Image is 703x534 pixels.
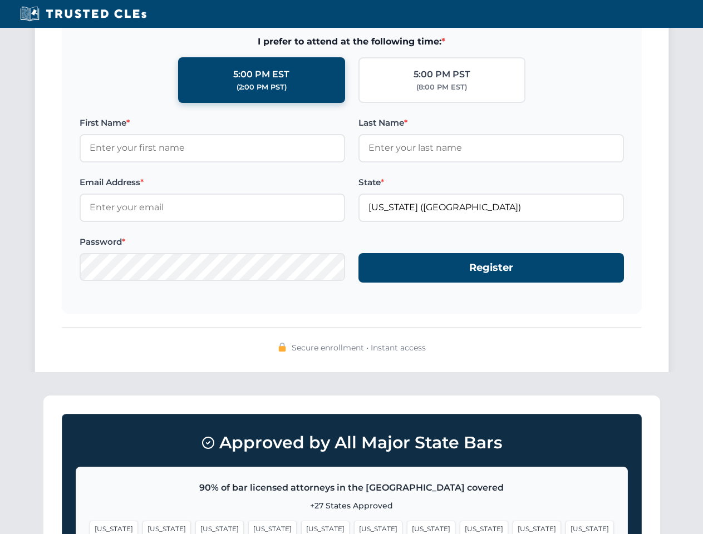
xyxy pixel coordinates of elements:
[237,82,287,93] div: (2:00 PM PST)
[80,235,345,249] label: Password
[414,67,470,82] div: 5:00 PM PST
[80,34,624,49] span: I prefer to attend at the following time:
[278,343,287,352] img: 🔒
[76,428,628,458] h3: Approved by All Major State Bars
[292,342,426,354] span: Secure enrollment • Instant access
[358,194,624,221] input: Florida (FL)
[358,116,624,130] label: Last Name
[233,67,289,82] div: 5:00 PM EST
[90,500,614,512] p: +27 States Approved
[416,82,467,93] div: (8:00 PM EST)
[17,6,150,22] img: Trusted CLEs
[80,116,345,130] label: First Name
[358,134,624,162] input: Enter your last name
[80,176,345,189] label: Email Address
[80,194,345,221] input: Enter your email
[358,253,624,283] button: Register
[358,176,624,189] label: State
[80,134,345,162] input: Enter your first name
[90,481,614,495] p: 90% of bar licensed attorneys in the [GEOGRAPHIC_DATA] covered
